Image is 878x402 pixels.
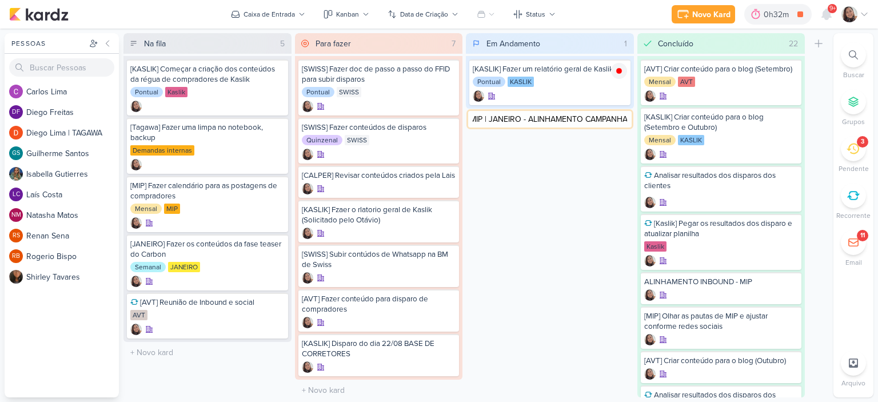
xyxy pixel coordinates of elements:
div: [SWISS] Fazer conteúdos de disparos [302,122,456,133]
div: [KASLIK] Começar a criação dos conteúdos da régua de compradores de Kaslik [130,64,285,85]
img: Sharlene Khoury [841,6,857,22]
span: 9+ [829,4,836,13]
button: Novo Kard [672,5,735,23]
div: [KASLIK] Criar conteúdo para o blog (Setembro e Outubro) [644,112,799,133]
div: [AVT] Criar conteúdo para o blog (Outubro) [644,356,799,366]
input: + Novo kard [468,111,632,128]
div: Natasha Matos [9,208,23,222]
div: Mensal [644,135,676,145]
div: Criador(a): Sharlene Khoury [302,361,313,373]
div: Criador(a): Sharlene Khoury [644,289,656,301]
img: Sharlene Khoury [302,149,313,160]
p: Buscar [843,70,864,80]
img: Sharlene Khoury [644,368,656,380]
div: D i e g o L i m a | T A G A W A [26,127,119,139]
div: Mensal [130,204,162,214]
div: Analisar resultados dos disparos dos clientes [644,170,799,191]
div: [KASLIK] Fzaer o rlatorio geral de Kaslik (Solicitado pelo Otávio) [302,205,456,225]
p: Recorrente [836,210,871,221]
img: Sharlene Khoury [302,361,313,373]
div: 5 [276,38,289,50]
img: Sharlene Khoury [473,90,484,102]
div: Kaslik [165,87,187,97]
div: Pessoas [9,38,87,49]
div: [JANEIRO] Fazer os conteúdos da fase teaser do Carbon [130,239,285,260]
img: Sharlene Khoury [644,149,656,160]
div: N a t a s h a M a t o s [26,209,119,221]
img: tracking [611,63,627,79]
div: [AVT] Reunião de Inbound e social [130,297,285,308]
div: Diego Freitas [9,105,23,119]
div: Criador(a): Sharlene Khoury [644,368,656,380]
img: Diego Lima | TAGAWA [9,126,23,140]
p: NM [11,212,21,218]
img: Isabella Gutierres [9,167,23,181]
p: Pendente [839,164,869,174]
div: R o g e r i o B i s p o [26,250,119,262]
div: Criador(a): Sharlene Khoury [302,228,313,239]
div: Criador(a): Sharlene Khoury [644,197,656,208]
div: 11 [860,231,865,240]
img: Carlos Lima [9,85,23,98]
input: + Novo kard [126,344,289,361]
img: Sharlene Khoury [302,101,313,112]
div: Pontual [302,87,334,97]
img: Sharlene Khoury [130,159,142,170]
div: Pontual [130,87,163,97]
div: Criador(a): Sharlene Khoury [130,276,142,287]
div: Laís Costa [9,188,23,201]
div: R e n a n S e n a [26,230,119,242]
div: 0h32m [764,9,792,21]
div: Kaslik [644,241,667,252]
p: Email [845,257,862,268]
div: Criador(a): Sharlene Khoury [302,183,313,194]
div: Renan Sena [9,229,23,242]
div: Criador(a): Sharlene Khoury [644,149,656,160]
div: AVT [678,77,695,87]
div: Quinzenal [302,135,342,145]
div: SWISS [337,87,361,97]
div: ALINHAMENTO INBOUND - MIP [644,277,799,287]
input: + Novo kard [297,382,461,399]
div: Mensal [644,77,676,87]
div: Criador(a): Sharlene Khoury [130,159,142,170]
img: kardz.app [9,7,69,21]
div: [SWISS] Fazer doc de passo a passo do FFID para subir disparos [302,64,456,85]
div: KASLIK [508,77,534,87]
div: Criador(a): Sharlene Khoury [130,217,142,229]
div: Criador(a): Sharlene Khoury [302,101,313,112]
li: Ctrl + F [833,42,873,80]
div: Semanal [130,262,166,272]
div: 1 [620,38,632,50]
div: Criador(a): Sharlene Khoury [644,90,656,102]
div: Criador(a): Sharlene Khoury [302,272,313,284]
div: Pontual [473,77,505,87]
p: Arquivo [841,378,865,388]
div: Criador(a): Sharlene Khoury [130,324,142,335]
p: RB [12,253,20,260]
img: Sharlene Khoury [644,289,656,301]
div: JANEIRO [168,262,200,272]
div: [MIP] Fazer calendário para as postagens de compradores [130,181,285,201]
p: GS [12,150,20,157]
img: Sharlene Khoury [130,276,142,287]
div: [CALPER] Revisar conteúdos criados pela Lais [302,170,456,181]
div: L a í s C o s t a [26,189,119,201]
div: C a r l o s L i m a [26,86,119,98]
div: Novo Kard [692,9,731,21]
p: RS [13,233,20,239]
img: Sharlene Khoury [130,217,142,229]
img: Sharlene Khoury [644,197,656,208]
div: [AVT] Fazer conteúdo para disparo de compradores [302,294,456,315]
div: Criador(a): Sharlene Khoury [644,334,656,345]
div: [MIP] Olhar as pautas de MIP e ajustar conforme redes sociais [644,311,799,332]
img: Sharlene Khoury [302,228,313,239]
input: Buscar Pessoas [9,58,114,77]
img: Sharlene Khoury [302,317,313,328]
img: Sharlene Khoury [302,272,313,284]
img: Sharlene Khoury [302,183,313,194]
div: 3 [861,137,864,146]
div: SWISS [345,135,369,145]
div: Criador(a): Sharlene Khoury [302,317,313,328]
img: Sharlene Khoury [130,101,142,112]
